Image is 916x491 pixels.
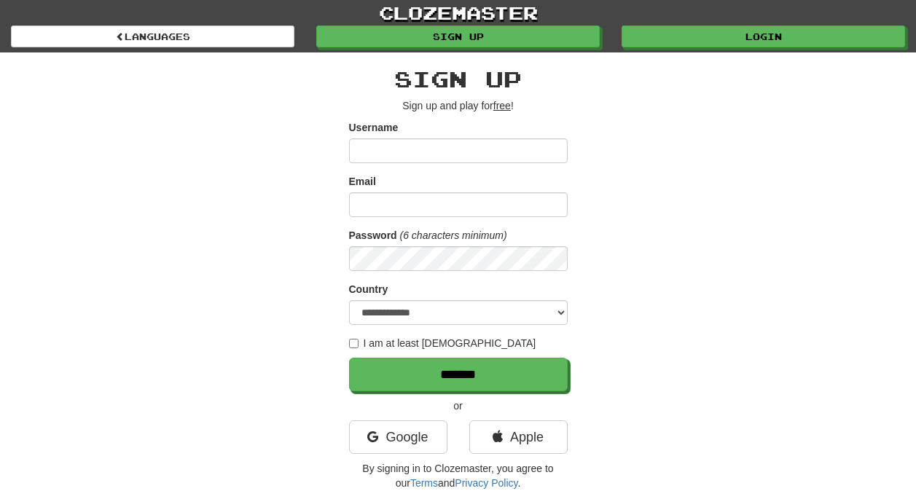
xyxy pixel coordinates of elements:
label: Password [349,228,397,243]
label: Country [349,282,388,296]
a: Terms [410,477,438,489]
input: I am at least [DEMOGRAPHIC_DATA] [349,339,359,348]
u: free [493,100,511,111]
label: I am at least [DEMOGRAPHIC_DATA] [349,336,536,350]
a: Login [622,25,905,47]
a: Sign up [316,25,600,47]
a: Privacy Policy [455,477,517,489]
a: Languages [11,25,294,47]
h2: Sign up [349,67,568,91]
a: Apple [469,420,568,454]
em: (6 characters minimum) [400,229,507,241]
label: Email [349,174,376,189]
p: Sign up and play for ! [349,98,568,113]
a: Google [349,420,447,454]
p: By signing in to Clozemaster, you agree to our and . [349,461,568,490]
p: or [349,398,568,413]
label: Username [349,120,399,135]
